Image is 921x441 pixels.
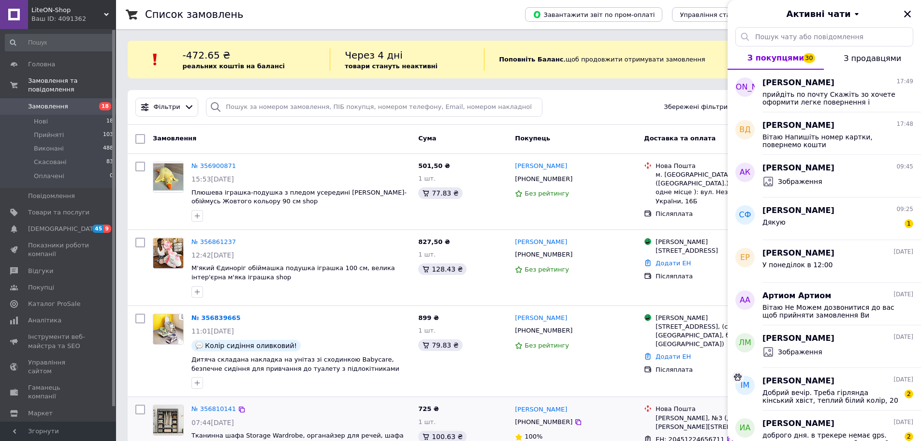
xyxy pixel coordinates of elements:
[728,112,921,155] button: ВД[PERSON_NAME]17:48Вітаю Напишіть номер картки, повернемо кошти
[741,380,750,391] span: ІМ
[893,290,913,299] span: [DATE]
[762,205,834,216] span: [PERSON_NAME]
[191,162,236,169] a: № 356900871
[739,337,751,349] span: ЛМ
[762,133,900,149] span: Вітаю Напишіть номер картки, повернемо кошти
[418,327,436,334] span: 1 шт.
[513,173,574,185] div: [PHONE_NUMBER]
[153,405,184,436] a: Фото товару
[728,325,921,368] button: ЛМ[PERSON_NAME][DATE]Зображення
[896,120,913,128] span: 17:48
[656,414,791,431] div: [PERSON_NAME], №3 (до 30 кг): вул. [PERSON_NAME][STREET_ADDRESS]
[740,167,750,178] span: АК
[747,53,804,62] span: З покупцями
[92,225,103,233] span: 45
[31,15,116,23] div: Ваш ID: 4091362
[153,162,184,193] a: Фото товару
[106,117,113,126] span: 18
[515,162,567,171] a: [PERSON_NAME]
[656,238,791,246] div: [PERSON_NAME]
[418,187,462,199] div: 77.83 ₴
[644,135,716,142] span: Доставка та оплата
[28,358,89,376] span: Управління сайтом
[762,91,900,106] span: прийдіть по почту Скажіть зо хочете оформити легке повернення і скажіть ттн поткрій отимали товар
[106,158,113,167] span: 83
[762,290,831,302] span: Артиом Артиом
[28,102,68,111] span: Замовлення
[728,46,824,70] button: З покупцями30
[740,252,750,263] span: ЕР
[513,248,574,261] div: [PHONE_NUMBER]
[418,405,439,412] span: 725 ₴
[713,82,777,93] span: [PERSON_NAME]
[28,267,53,275] span: Відгуки
[191,264,395,281] a: М'який Єдиноріг обіймашка подушка іграшка 100 см, велика інтер'єрна м'яка іграшка shop
[418,162,450,169] span: 501,50 ₴
[656,170,791,206] div: м. [GEOGRAPHIC_DATA] ([GEOGRAPHIC_DATA].), №30 (до 30 кг на одне місце ): вул. Незалежності Украї...
[525,342,569,349] span: Без рейтингу
[513,416,574,428] div: [PHONE_NUMBER]
[896,163,913,171] span: 09:45
[103,131,113,139] span: 103
[345,49,403,61] span: Через 4 дні
[191,356,399,372] a: Дитяча складана накладка на унітаз зі сходинкою Babycare, безпечне сидіння для привчання до туале...
[345,62,438,70] b: товари стануть неактивні
[762,163,834,174] span: [PERSON_NAME]
[515,135,550,142] span: Покупець
[418,263,467,275] div: 128.43 ₴
[656,353,691,360] a: Додати ЕН
[28,241,89,259] span: Показники роботи компанії
[778,177,822,186] span: Зображення
[34,117,48,126] span: Нові
[191,419,234,426] span: 07:44[DATE]
[893,248,913,256] span: [DATE]
[896,205,913,213] span: 09:25
[418,339,462,351] div: 79.83 ₴
[28,300,80,308] span: Каталог ProSale
[153,238,183,268] img: Фото товару
[191,314,241,321] a: № 356839665
[515,405,567,414] a: [PERSON_NAME]
[762,77,834,89] span: [PERSON_NAME]
[755,8,894,20] button: Активні чати
[905,219,913,228] span: 1
[153,314,183,344] img: Фото товару
[656,259,691,267] a: Додати ЕН
[893,333,913,341] span: [DATE]
[739,124,750,136] span: ВД
[28,60,55,69] span: Головна
[153,314,184,345] a: Фото товару
[183,49,231,61] span: -472.65 ₴
[656,162,791,170] div: Нова Пошта
[786,8,850,20] span: Активні чати
[739,210,751,221] span: СФ
[656,272,791,281] div: Післяплата
[148,52,162,67] img: :exclamation:
[762,261,833,269] span: У понеділок в 12:00
[728,155,921,198] button: АК[PERSON_NAME]09:45Зображення
[778,347,822,357] span: Зображення
[191,238,236,245] a: № 356861237
[762,418,834,429] span: [PERSON_NAME]
[656,405,791,413] div: Нова Пошта
[191,175,234,183] span: 15:53[DATE]
[5,34,114,51] input: Пошук
[762,248,834,259] span: [PERSON_NAME]
[762,218,786,226] span: Дякую
[28,383,89,401] span: Гаманець компанії
[728,70,921,112] button: [PERSON_NAME][PERSON_NAME]17:49прийдіть по почту Скажіть зо хочете оформити легке повернення і ск...
[656,365,791,374] div: Післяплата
[664,103,730,112] span: Збережені фільтри:
[191,189,407,205] a: Плюшева іграшка-подушка з пледом усередині [PERSON_NAME]-обіймусь Жовтого кольору 90 см shop
[525,190,569,197] span: Без рейтингу
[896,77,913,86] span: 17:49
[99,102,111,110] span: 18
[893,376,913,384] span: [DATE]
[484,48,781,71] div: , щоб продовжити отримувати замовлення
[728,283,921,325] button: АААртиом Артиом[DATE]Вітаю Не Можем дозвонитися до вас щоб прийняти замовлення Ви відтвердуєете з...
[28,283,54,292] span: Покупці
[183,62,285,70] b: реальних коштів на балансі
[103,144,113,153] span: 488
[191,251,234,259] span: 12:42[DATE]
